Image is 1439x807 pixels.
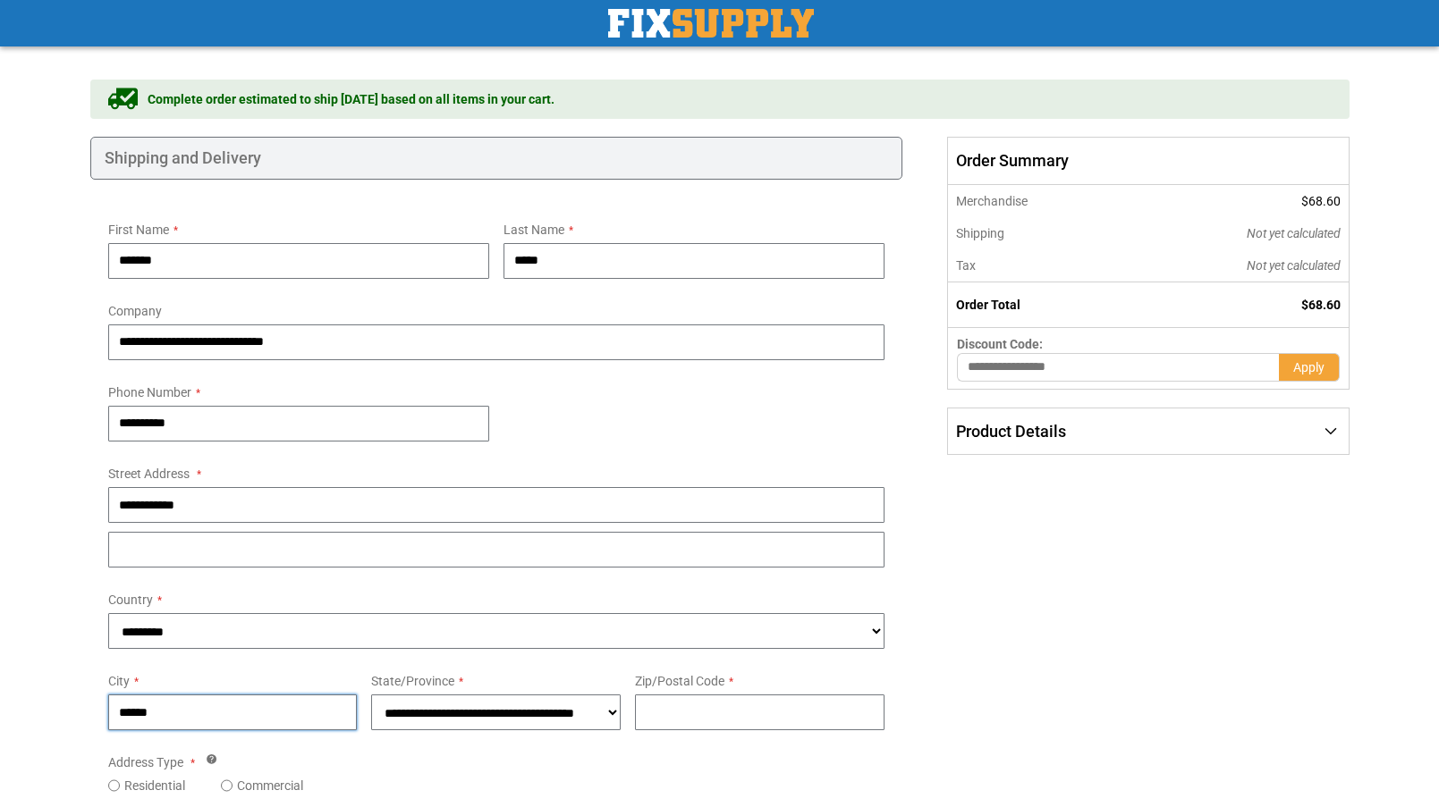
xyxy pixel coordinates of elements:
[948,249,1126,282] th: Tax
[108,755,183,769] span: Address Type
[1301,194,1341,208] span: $68.60
[957,337,1043,351] span: Discount Code:
[956,422,1066,441] span: Product Details
[947,137,1349,185] span: Order Summary
[108,467,190,481] span: Street Address
[1247,258,1341,273] span: Not yet calculated
[956,226,1004,240] span: Shipping
[90,137,903,180] div: Shipping and Delivery
[237,777,303,794] label: Commercial
[1279,353,1340,382] button: Apply
[635,674,724,688] span: Zip/Postal Code
[504,223,564,237] span: Last Name
[1247,226,1341,240] span: Not yet calculated
[108,385,191,399] span: Phone Number
[956,298,1020,312] strong: Order Total
[108,674,130,688] span: City
[1293,360,1325,374] span: Apply
[608,9,814,38] img: Fix Industrial Supply
[148,90,554,108] span: Complete order estimated to ship [DATE] based on all items in your cart.
[108,223,169,237] span: First Name
[124,777,185,794] label: Residential
[1301,298,1341,312] span: $68.60
[371,674,454,688] span: State/Province
[108,304,162,318] span: Company
[108,593,153,607] span: Country
[608,9,814,38] a: store logo
[948,185,1126,217] th: Merchandise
